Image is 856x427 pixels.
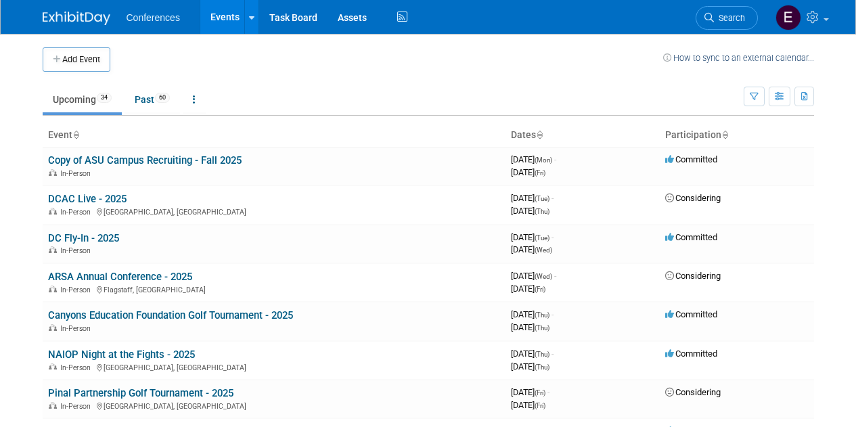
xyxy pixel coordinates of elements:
span: (Fri) [535,389,545,397]
span: (Thu) [535,208,549,215]
span: [DATE] [511,349,554,359]
span: [DATE] [511,244,552,254]
span: Committed [665,349,717,359]
span: (Thu) [535,311,549,319]
a: How to sync to an external calendar... [663,53,814,63]
a: DC Fly-In - 2025 [48,232,119,244]
span: In-Person [60,286,95,294]
img: Emy Burback [775,5,801,30]
span: (Fri) [535,402,545,409]
span: Committed [665,309,717,319]
a: Sort by Event Name [72,129,79,140]
span: (Thu) [535,363,549,371]
span: [DATE] [511,193,554,203]
span: - [551,193,554,203]
img: In-Person Event [49,402,57,409]
span: (Tue) [535,195,549,202]
span: [DATE] [511,167,545,177]
div: [GEOGRAPHIC_DATA], [GEOGRAPHIC_DATA] [48,206,500,217]
a: ARSA Annual Conference - 2025 [48,271,192,283]
th: Participation [660,124,814,147]
img: In-Person Event [49,208,57,215]
span: [DATE] [511,154,556,164]
a: Pinal Partnership Golf Tournament - 2025 [48,387,233,399]
a: Copy of ASU Campus Recruiting - Fall 2025 [48,154,242,166]
span: [DATE] [511,387,549,397]
span: Considering [665,193,721,203]
img: In-Person Event [49,324,57,331]
span: [DATE] [511,232,554,242]
span: In-Person [60,169,95,178]
span: [DATE] [511,284,545,294]
a: Past60 [125,87,180,112]
span: - [551,349,554,359]
img: In-Person Event [49,246,57,253]
span: (Wed) [535,246,552,254]
img: In-Person Event [49,363,57,370]
span: In-Person [60,208,95,217]
th: Event [43,124,505,147]
span: [DATE] [511,400,545,410]
a: DCAC Live - 2025 [48,193,127,205]
span: [DATE] [511,322,549,332]
span: - [554,271,556,281]
span: (Fri) [535,169,545,177]
span: [DATE] [511,361,549,372]
span: 60 [155,93,170,103]
span: [DATE] [511,206,549,216]
span: In-Person [60,363,95,372]
span: In-Person [60,402,95,411]
span: (Mon) [535,156,552,164]
span: Committed [665,154,717,164]
div: Flagstaff, [GEOGRAPHIC_DATA] [48,284,500,294]
a: Sort by Start Date [536,129,543,140]
span: - [551,232,554,242]
a: Canyons Education Foundation Golf Tournament - 2025 [48,309,293,321]
span: Search [714,13,745,23]
span: In-Person [60,324,95,333]
img: ExhibitDay [43,12,110,25]
div: [GEOGRAPHIC_DATA], [GEOGRAPHIC_DATA] [48,361,500,372]
span: Considering [665,271,721,281]
span: - [554,154,556,164]
span: (Wed) [535,273,552,280]
span: (Thu) [535,324,549,332]
a: Upcoming34 [43,87,122,112]
span: Conferences [127,12,180,23]
span: 34 [97,93,112,103]
span: Considering [665,387,721,397]
img: In-Person Event [49,286,57,292]
span: Committed [665,232,717,242]
span: (Fri) [535,286,545,293]
span: - [551,309,554,319]
th: Dates [505,124,660,147]
span: (Thu) [535,351,549,358]
span: [DATE] [511,309,554,319]
button: Add Event [43,47,110,72]
a: Sort by Participation Type [721,129,728,140]
span: - [547,387,549,397]
img: In-Person Event [49,169,57,176]
a: Search [696,6,758,30]
div: [GEOGRAPHIC_DATA], [GEOGRAPHIC_DATA] [48,400,500,411]
span: [DATE] [511,271,556,281]
a: NAIOP Night at the Fights - 2025 [48,349,195,361]
span: In-Person [60,246,95,255]
span: (Tue) [535,234,549,242]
